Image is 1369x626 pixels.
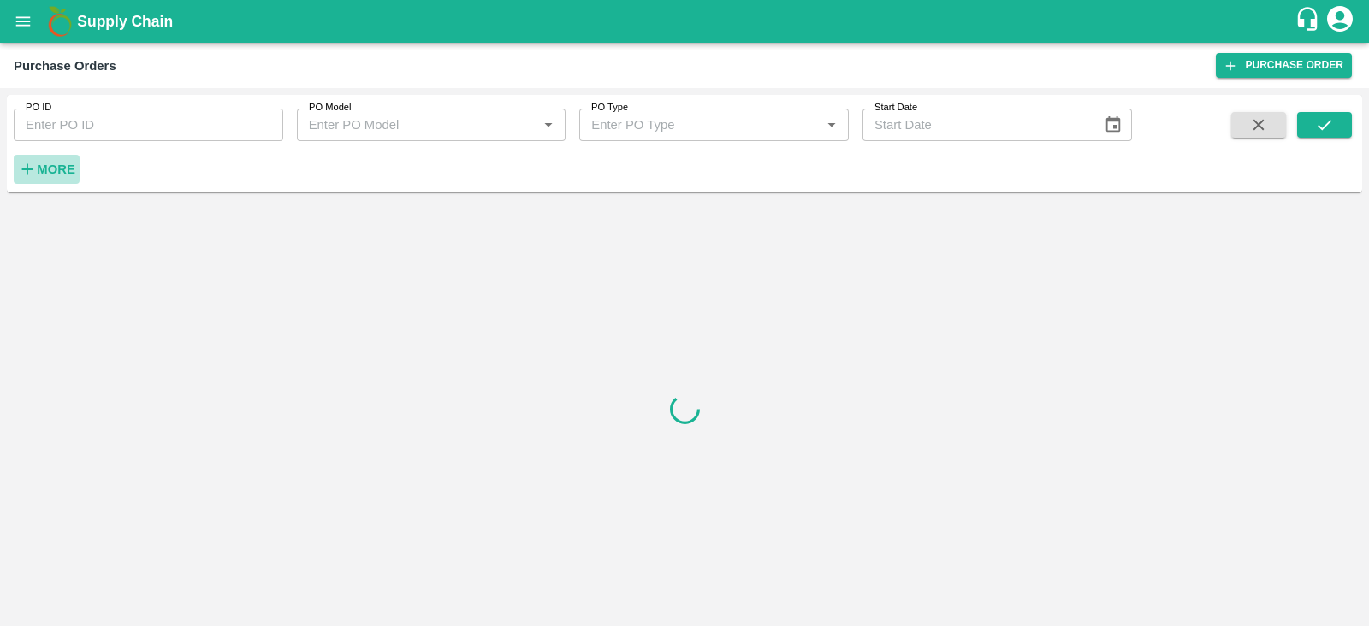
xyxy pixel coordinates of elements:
label: PO Type [591,101,628,115]
button: Open [537,114,560,136]
strong: More [37,162,75,176]
button: More [14,155,80,184]
button: Open [821,114,843,136]
input: Enter PO Type [584,114,815,136]
label: PO ID [26,101,51,115]
label: PO Model [309,101,352,115]
a: Purchase Order [1216,53,1352,78]
label: Start Date [874,101,917,115]
b: Supply Chain [77,13,173,30]
input: Start Date [862,109,1090,141]
button: open drawer [3,2,43,41]
div: Purchase Orders [14,55,116,77]
input: Enter PO ID [14,109,283,141]
button: Choose date [1097,109,1129,141]
input: Enter PO Model [302,114,533,136]
a: Supply Chain [77,9,1295,33]
img: logo [43,4,77,38]
div: customer-support [1295,6,1325,37]
div: account of current user [1325,3,1355,39]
